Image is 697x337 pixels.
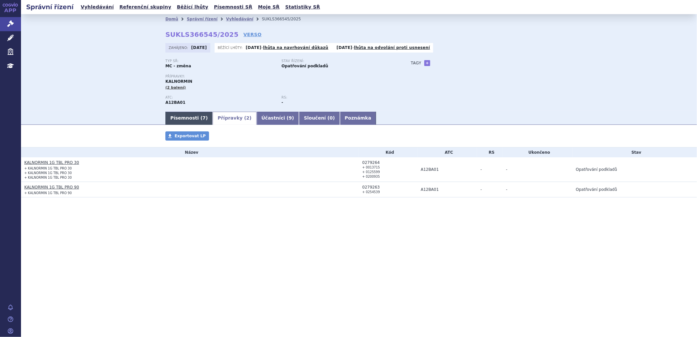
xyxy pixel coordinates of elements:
[262,14,309,24] li: SUKLS366545/2025
[282,64,328,68] strong: Opatřování podkladů
[24,171,72,175] small: + KALNORMIN 1G TBL PRO 30
[212,3,254,11] a: Písemnosti SŘ
[243,31,262,38] a: VERSO
[359,147,417,157] th: Kód
[24,191,72,195] small: + KALNORMIN 1G TBL PRO 90
[411,59,421,67] h3: Tagy
[165,31,239,38] strong: SUKLS366545/2025
[191,45,207,50] strong: [DATE]
[354,45,430,50] a: lhůta na odvolání proti usnesení
[362,185,417,190] div: 0279263
[337,45,352,50] strong: [DATE]
[362,175,380,178] small: + 0200935
[417,147,477,157] th: ATC
[573,157,697,182] td: Opatřování podkladů
[506,187,507,192] span: -
[506,167,507,172] span: -
[573,182,697,197] td: Opatřování podkladů
[263,45,328,50] a: lhůta na navrhování důkazů
[362,190,380,194] small: + 0254539
[417,182,477,197] td: CHLORID DRASELNÝ
[573,147,697,157] th: Stav
[282,96,391,100] p: RS:
[213,112,256,125] a: Přípravky (2)
[282,100,283,105] strong: -
[226,17,253,21] a: Vyhledávání
[21,147,359,157] th: Název
[175,3,210,11] a: Běžící lhůty
[289,115,292,121] span: 9
[283,3,322,11] a: Statistiky SŘ
[165,112,213,125] a: Písemnosti (7)
[187,17,218,21] a: Správní řízení
[329,115,333,121] span: 0
[362,160,417,165] div: 0279264
[24,160,79,165] a: KALNORMIN 1G TBL PRO 30
[165,131,209,141] a: Exportovat LP
[165,75,398,79] p: Přípravky:
[117,3,173,11] a: Referenční skupiny
[503,147,573,157] th: Ukončeno
[169,45,189,50] span: Zahájeno:
[362,170,380,174] small: + 0125599
[79,3,116,11] a: Vyhledávání
[282,59,391,63] p: Stav řízení:
[165,85,186,90] span: (2 balení)
[165,79,192,84] span: KALNORMIN
[299,112,340,125] a: Sloučení (0)
[340,112,376,125] a: Poznámka
[424,60,430,66] a: +
[165,59,275,63] p: Typ SŘ:
[337,45,430,50] p: -
[165,64,191,68] strong: MC - změna
[202,115,206,121] span: 7
[175,134,206,138] span: Exportovat LP
[257,112,299,125] a: Účastníci (9)
[21,2,79,11] h2: Správní řízení
[246,45,262,50] strong: [DATE]
[417,157,477,182] td: CHLORID DRASELNÝ
[480,187,482,192] span: -
[165,100,185,105] strong: CHLORID DRASELNÝ
[362,166,380,169] small: + 0013715
[477,147,503,157] th: RS
[246,45,328,50] p: -
[165,96,275,100] p: ATC:
[24,176,72,179] small: + KALNORMIN 1G TBL PRO 30
[24,167,72,170] small: + KALNORMIN 1G TBL PRO 30
[256,3,282,11] a: Moje SŘ
[246,115,250,121] span: 2
[24,185,79,190] a: KALNORMIN 1G TBL PRO 90
[480,167,482,172] span: -
[165,17,178,21] a: Domů
[218,45,244,50] span: Běžící lhůty:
